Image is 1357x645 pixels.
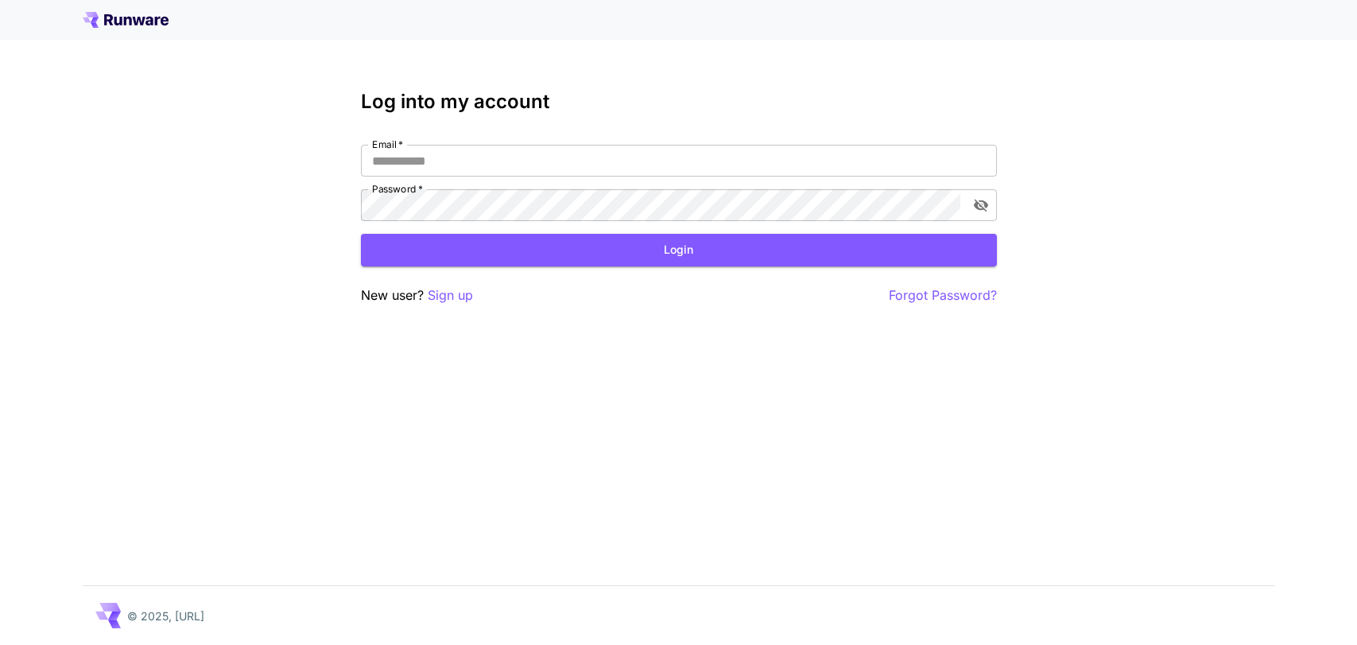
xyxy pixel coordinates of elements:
p: New user? [361,286,473,305]
label: Password [372,182,423,196]
button: Login [361,234,997,266]
h3: Log into my account [361,91,997,113]
label: Email [372,138,403,151]
p: © 2025, [URL] [127,608,204,624]
button: Forgot Password? [889,286,997,305]
button: Sign up [428,286,473,305]
button: toggle password visibility [967,191,995,220]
